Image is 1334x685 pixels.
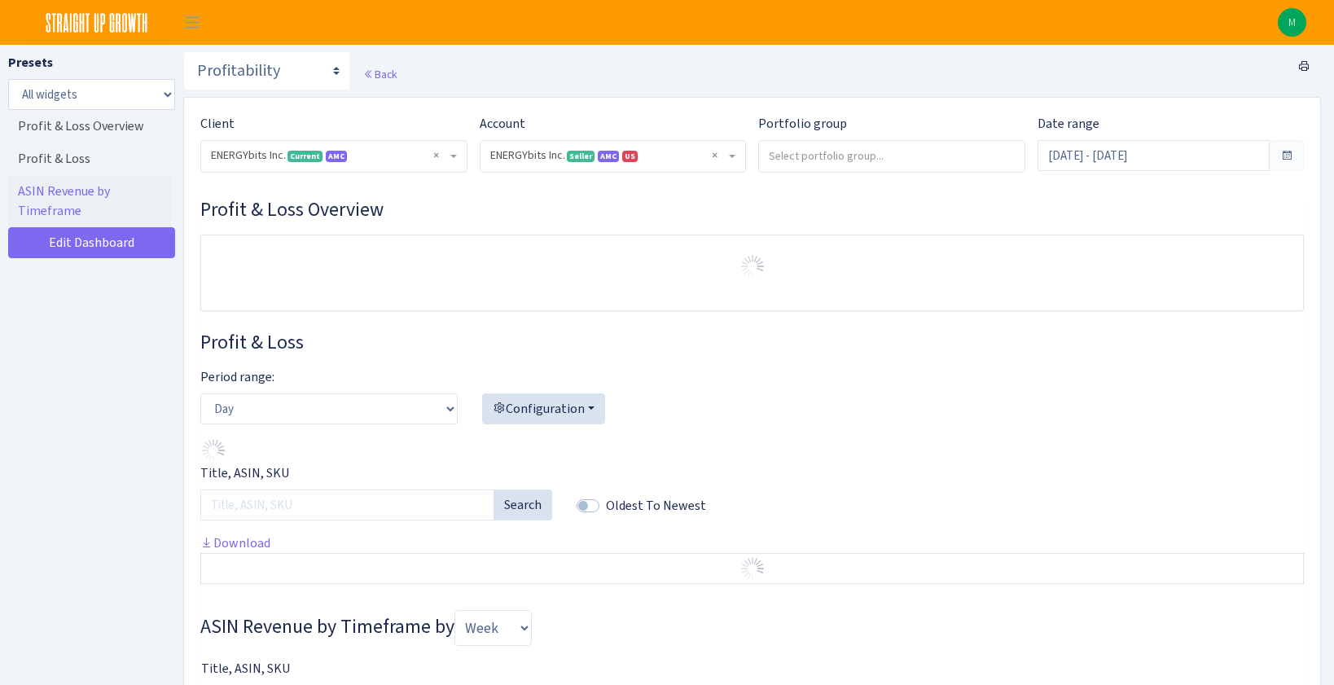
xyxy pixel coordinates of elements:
[200,114,235,134] label: Client
[598,151,619,162] span: Amazon Marketing Cloud
[363,67,397,81] a: Back
[1278,8,1306,37] img: Michael Sette
[490,147,726,164] span: ENERGYbits Inc. <span class="badge badge-success">Seller</span><span class="badge badge-primary" ...
[200,463,289,483] label: Title, ASIN, SKU
[1278,8,1306,37] a: M
[739,555,766,582] img: Preloader
[8,175,171,227] a: ASIN Revenue by Timeframe
[482,393,605,424] button: Configuration
[494,490,552,520] button: Search
[200,610,1304,646] h3: Widget #29
[200,198,1304,222] h3: Widget #30
[200,534,270,551] a: Download
[758,114,847,134] label: Portfolio group
[739,253,766,279] img: Preloader
[201,659,290,678] label: Title, ASIN, SKU
[8,143,171,175] a: Profit & Loss
[211,147,447,164] span: ENERGYbits Inc. <span class="badge badge-success">Current</span><span class="badge badge-primary"...
[8,53,53,72] label: Presets
[200,490,494,520] input: Title, ASIN, SKU
[8,227,175,258] a: Edit Dashboard
[8,110,171,143] a: Profit & Loss Overview
[287,151,323,162] span: Current
[172,9,213,36] button: Toggle navigation
[712,147,717,164] span: Remove all items
[200,367,274,387] label: Period range:
[481,141,746,172] span: ENERGYbits Inc. <span class="badge badge-success">Seller</span><span class="badge badge-primary" ...
[606,496,706,516] label: Oldest To Newest
[567,151,595,162] span: Seller
[1038,114,1099,134] label: Date range
[326,151,347,162] span: AMC
[622,151,638,162] span: US
[759,141,1025,170] input: Select portfolio group...
[480,114,525,134] label: Account
[201,141,467,172] span: ENERGYbits Inc. <span class="badge badge-success">Current</span><span class="badge badge-primary"...
[200,437,226,463] img: Preloader
[200,331,1304,354] h3: Widget #28
[433,147,439,164] span: Remove all items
